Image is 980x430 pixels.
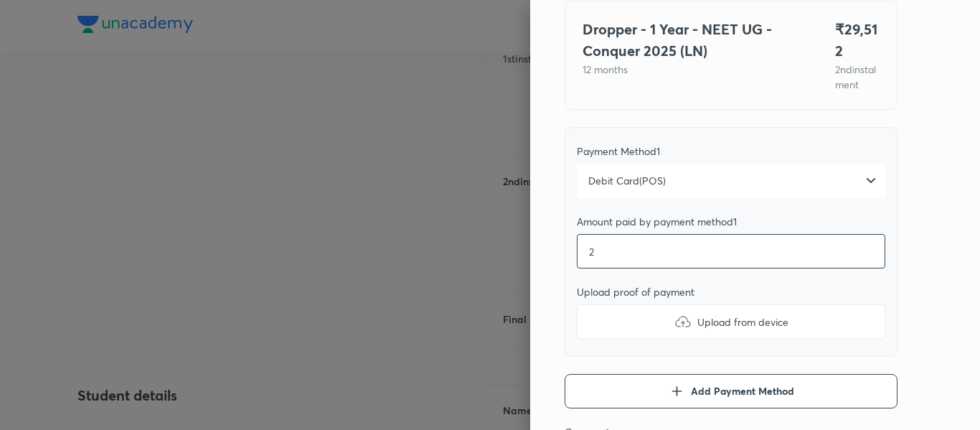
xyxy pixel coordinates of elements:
[697,314,788,329] span: Upload from device
[674,313,692,330] img: upload
[588,174,666,188] span: Debit Card(POS)
[565,374,897,408] button: Add Payment Method
[583,19,801,62] h4: Dropper - 1 Year - NEET UG - Conquer 2025 (LN)
[835,19,880,62] h4: ₹ 29,512
[577,234,885,268] input: Add amount
[577,145,885,158] div: Payment Method 1
[835,62,880,92] p: 2 nd instalment
[577,286,885,299] div: Upload proof of payment
[583,62,801,77] p: 12 months
[691,384,794,398] span: Add Payment Method
[577,215,885,228] div: Amount paid by payment method 1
